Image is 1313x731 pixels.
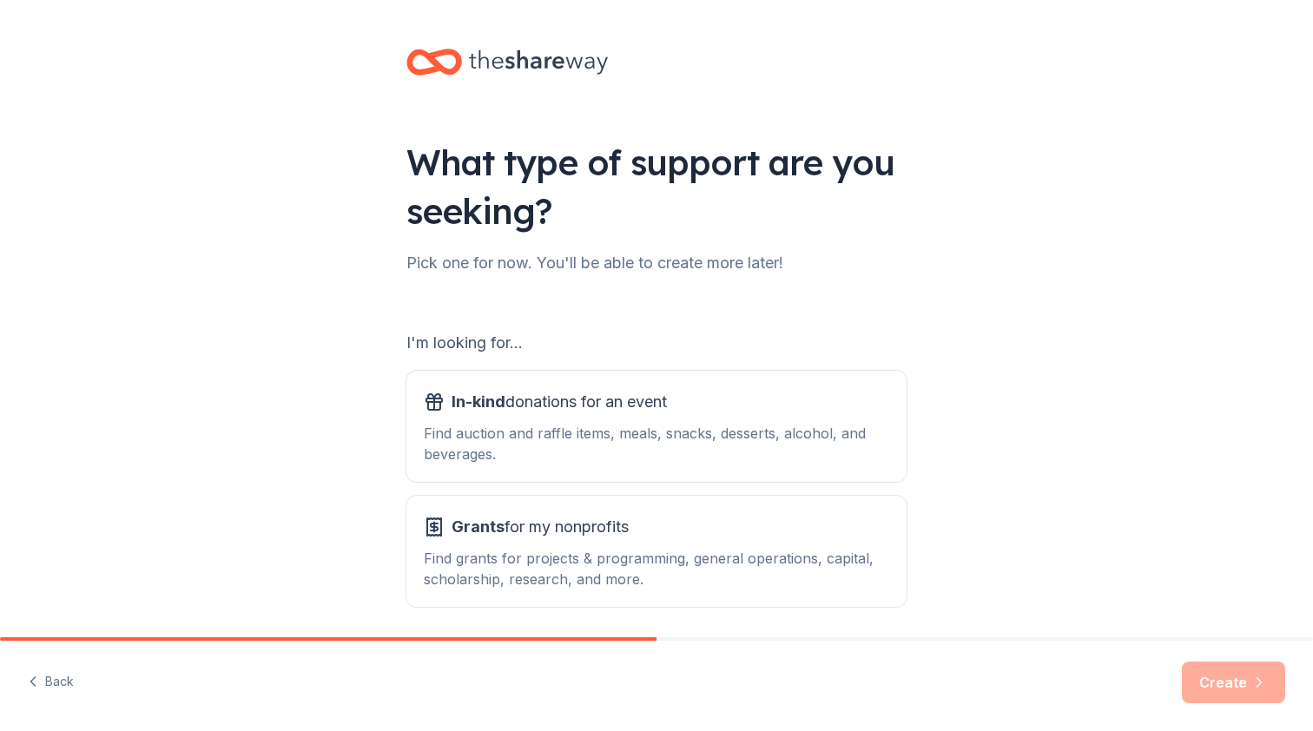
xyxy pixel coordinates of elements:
[406,138,907,235] div: What type of support are you seeking?
[28,664,74,701] button: Back
[452,517,505,536] span: Grants
[406,496,907,607] button: Grantsfor my nonprofitsFind grants for projects & programming, general operations, capital, schol...
[424,548,889,589] div: Find grants for projects & programming, general operations, capital, scholarship, research, and m...
[406,329,907,357] div: I'm looking for...
[452,513,629,541] span: for my nonprofits
[406,249,907,277] div: Pick one for now. You'll be able to create more later!
[424,423,889,464] div: Find auction and raffle items, meals, snacks, desserts, alcohol, and beverages.
[406,371,907,482] button: In-kinddonations for an eventFind auction and raffle items, meals, snacks, desserts, alcohol, and...
[452,388,667,416] span: donations for an event
[452,392,505,411] span: In-kind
